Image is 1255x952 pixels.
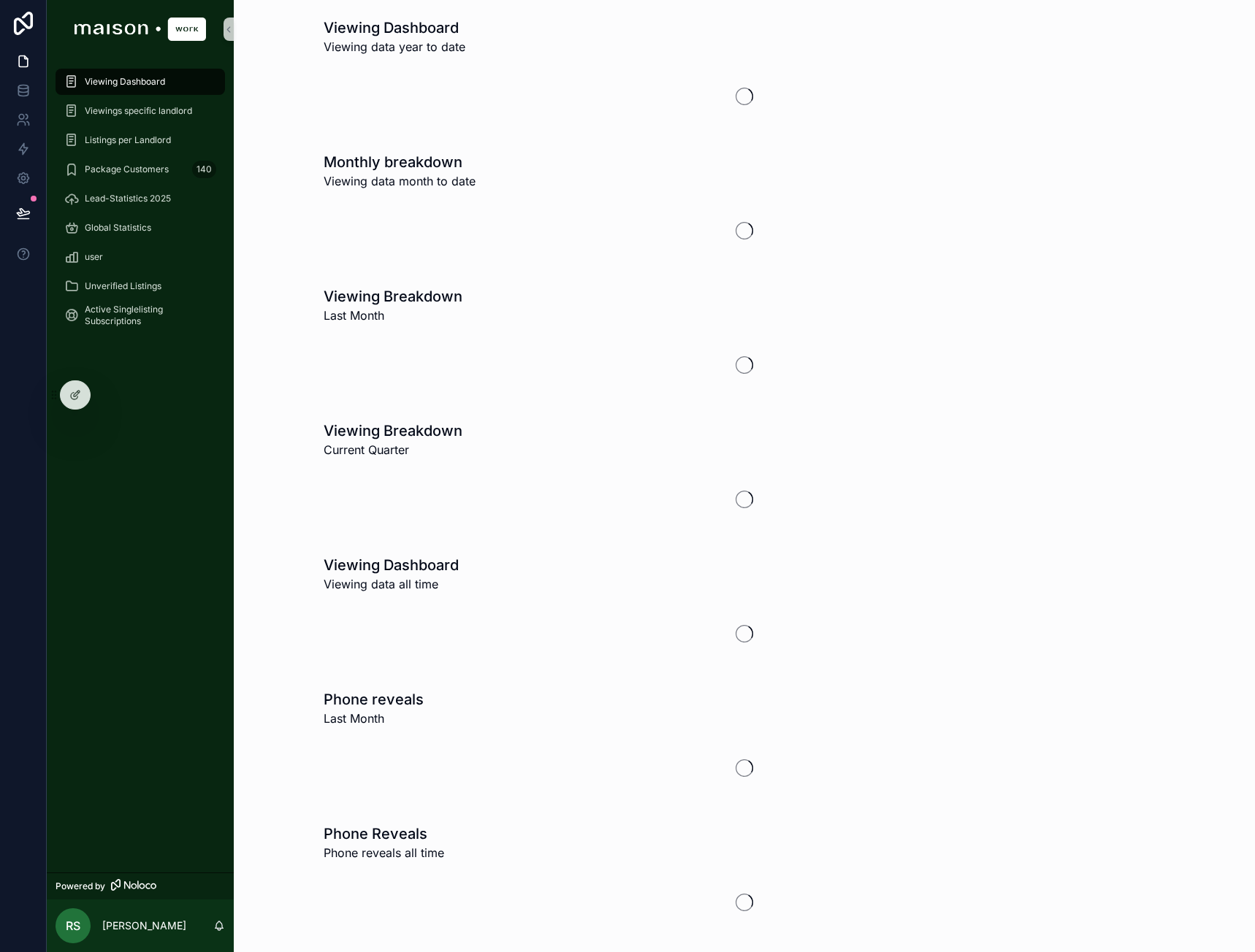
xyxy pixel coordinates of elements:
[324,307,462,324] span: Last Month
[85,76,165,88] span: Viewing Dashboard
[324,824,444,844] h1: Phone Reveals
[85,105,192,117] span: Viewings specific landlord
[85,193,171,204] span: Lead-Statistics 2025
[56,98,225,124] a: Viewings specific landlord
[324,575,459,593] span: Viewing data all time
[324,172,476,190] span: Viewing data month to date
[85,222,151,234] span: Global Statistics
[66,917,80,934] span: RS
[56,156,225,183] a: Package Customers140
[85,251,103,263] span: user
[102,918,186,933] p: [PERSON_NAME]
[324,286,462,307] h1: Viewing Breakdown
[324,844,444,861] span: Phone reveals all time
[47,872,234,899] a: Powered by
[85,280,161,292] span: Unverified Listings
[324,689,424,710] h1: Phone reveals
[56,273,225,299] a: Unverified Listings
[85,134,171,146] span: Listings per Landlord
[56,244,225,270] a: user
[324,421,462,441] h1: Viewing Breakdown
[56,302,225,329] a: Active Singlelisting Subscriptions
[75,18,206,41] img: App logo
[85,164,169,175] span: Package Customers
[324,710,424,727] span: Last Month
[56,69,225,95] a: Viewing Dashboard
[324,38,465,55] span: Viewing data year to date
[192,161,216,178] div: 140
[56,880,105,892] span: Powered by
[324,152,476,172] h1: Monthly breakdown
[324,555,459,575] h1: Viewing Dashboard
[85,304,210,327] span: Active Singlelisting Subscriptions
[324,18,465,38] h1: Viewing Dashboard
[56,185,225,212] a: Lead-Statistics 2025
[324,441,462,458] span: Current Quarter
[56,127,225,153] a: Listings per Landlord
[47,58,234,348] div: scrollable content
[56,215,225,241] a: Global Statistics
